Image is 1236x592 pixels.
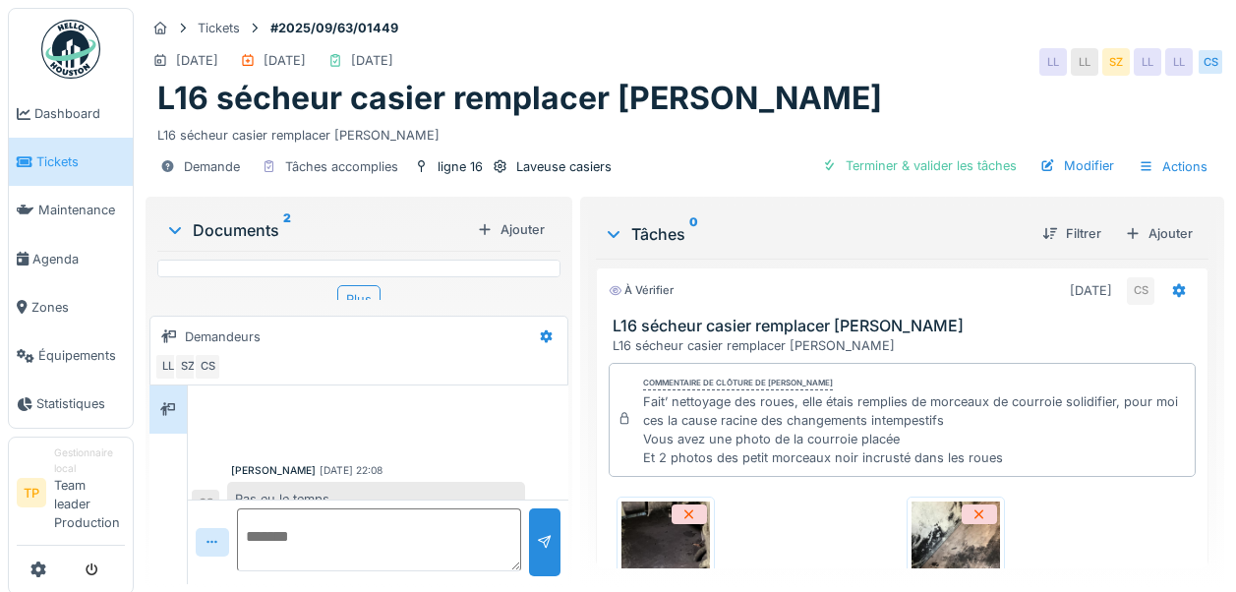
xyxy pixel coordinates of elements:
[613,336,1200,355] div: L16 sécheur casier remplacer [PERSON_NAME]
[1117,220,1201,247] div: Ajouter
[227,482,525,516] div: Pas eu le temps
[1197,48,1224,76] div: CS
[41,20,100,79] img: Badge_color-CXgf-gQk.svg
[1032,152,1122,179] div: Modifier
[9,138,133,186] a: Tickets
[264,51,306,70] div: [DATE]
[54,445,125,540] li: Team leader Production
[36,394,125,413] span: Statistiques
[184,157,240,176] div: Demande
[231,463,316,478] div: [PERSON_NAME]
[1034,220,1109,247] div: Filtrer
[176,51,218,70] div: [DATE]
[17,445,125,545] a: TP Gestionnaire localTeam leader Production
[1039,48,1067,76] div: LL
[1130,152,1216,181] div: Actions
[337,285,381,314] div: Plus
[192,490,219,517] div: CS
[154,353,182,381] div: LL
[9,235,133,283] a: Agenda
[613,317,1200,335] h3: L16 sécheur casier remplacer [PERSON_NAME]
[689,222,698,246] sup: 0
[38,346,125,365] span: Équipements
[609,282,674,299] div: À vérifier
[285,157,398,176] div: Tâches accomplies
[157,118,1212,145] div: L16 sécheur casier remplacer [PERSON_NAME]
[54,445,125,476] div: Gestionnaire local
[194,353,221,381] div: CS
[320,463,383,478] div: [DATE] 22:08
[351,51,393,70] div: [DATE]
[283,218,291,242] sup: 2
[36,152,125,171] span: Tickets
[1070,281,1112,300] div: [DATE]
[32,250,125,268] span: Agenda
[469,216,553,243] div: Ajouter
[643,392,1187,468] div: Fait’ nettoyage des roues, elle étais remplies de morceaux de courroie solidifier, pour moi ces l...
[1134,48,1161,76] div: LL
[604,222,1027,246] div: Tâches
[165,218,469,242] div: Documents
[438,157,483,176] div: ligne 16
[9,186,133,234] a: Maintenance
[38,201,125,219] span: Maintenance
[31,298,125,317] span: Zones
[157,80,882,117] h1: L16 sécheur casier remplacer [PERSON_NAME]
[9,89,133,138] a: Dashboard
[185,327,261,346] div: Demandeurs
[1127,277,1154,305] div: CS
[263,19,406,37] strong: #2025/09/63/01449
[9,331,133,380] a: Équipements
[17,478,46,507] li: TP
[1071,48,1098,76] div: LL
[9,283,133,331] a: Zones
[34,104,125,123] span: Dashboard
[1102,48,1130,76] div: SZ
[198,19,240,37] div: Tickets
[814,152,1025,179] div: Terminer & valider les tâches
[516,157,612,176] div: Laveuse casiers
[643,377,833,390] div: Commentaire de clôture de [PERSON_NAME]
[174,353,202,381] div: SZ
[1165,48,1193,76] div: LL
[9,380,133,428] a: Statistiques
